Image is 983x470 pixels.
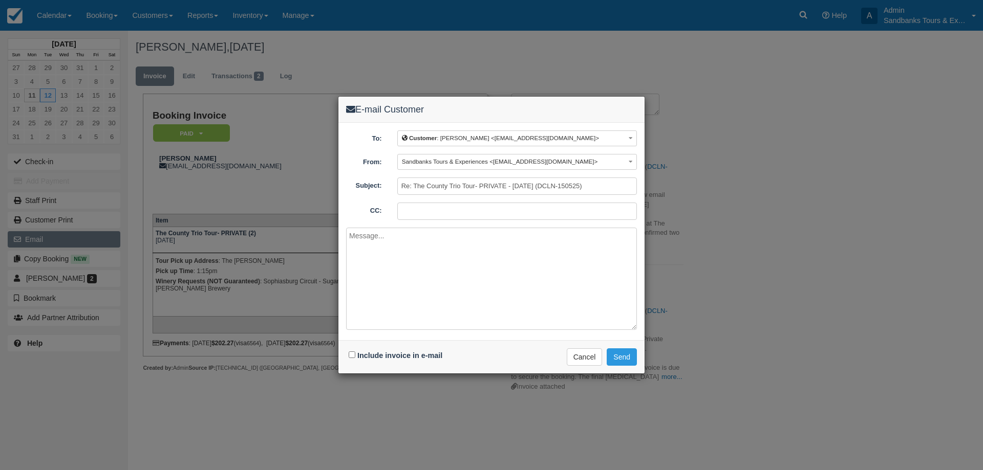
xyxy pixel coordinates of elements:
[567,348,603,366] button: Cancel
[402,135,599,141] span: : [PERSON_NAME] <[EMAIL_ADDRESS][DOMAIN_NAME]>
[338,203,390,216] label: CC:
[607,348,637,366] button: Send
[338,177,390,191] label: Subject:
[409,135,437,141] b: Customer
[338,154,390,167] label: From:
[402,158,598,165] span: Sandbanks Tours & Experiences <[EMAIL_ADDRESS][DOMAIN_NAME]>
[397,154,637,170] button: Sandbanks Tours & Experiences <[EMAIL_ADDRESS][DOMAIN_NAME]>
[357,351,442,360] label: Include invoice in e-mail
[397,130,637,146] button: Customer: [PERSON_NAME] <[EMAIL_ADDRESS][DOMAIN_NAME]>
[346,104,637,115] h4: E-mail Customer
[338,130,390,144] label: To:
